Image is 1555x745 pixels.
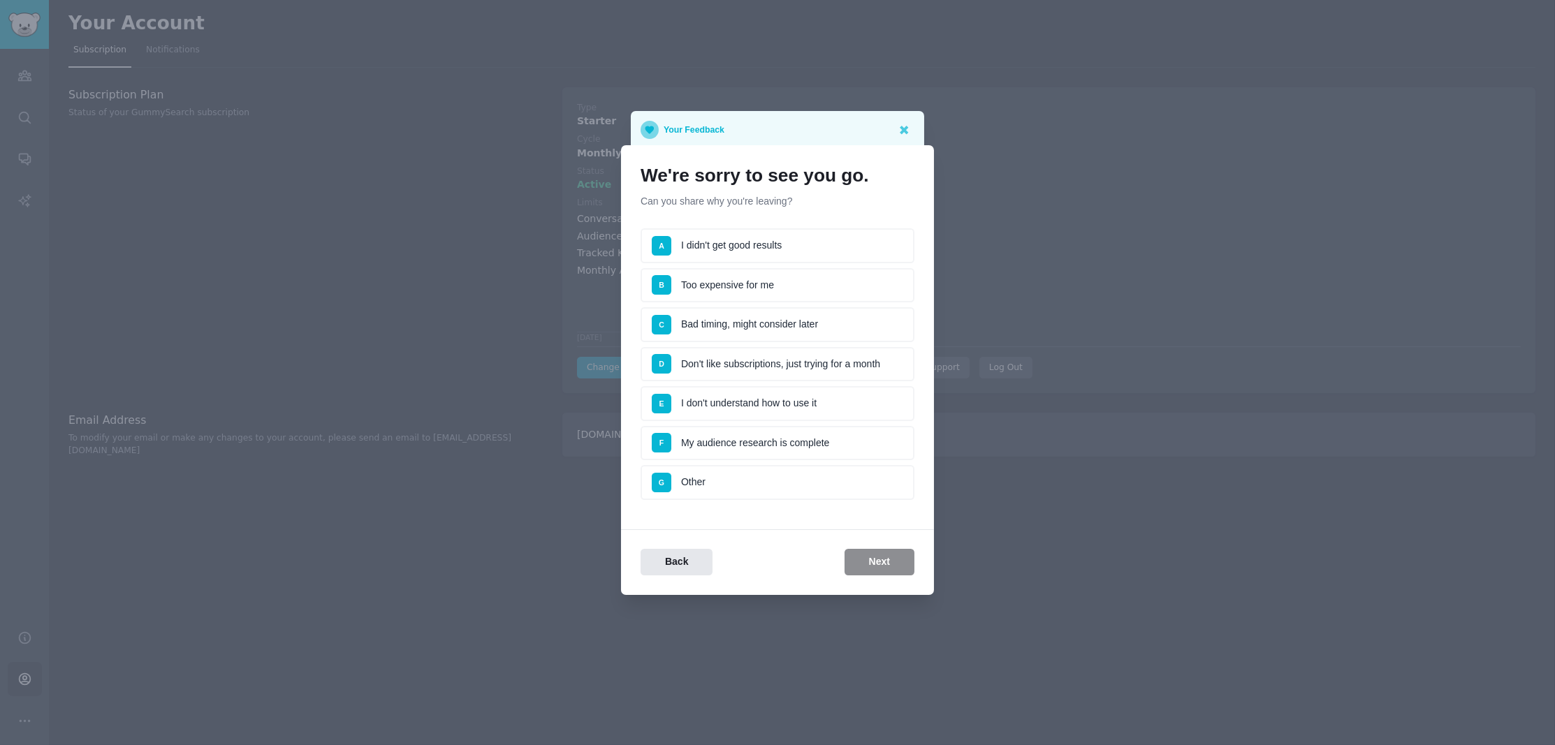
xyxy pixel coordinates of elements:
h1: We're sorry to see you go. [641,165,914,187]
span: E [659,399,664,408]
span: C [659,320,664,329]
span: D [659,360,664,368]
button: Back [641,549,713,576]
span: G [659,478,664,487]
p: Can you share why you're leaving? [641,194,914,209]
p: Your Feedback [664,121,724,139]
span: F [659,438,664,447]
span: B [659,281,664,289]
span: A [659,242,664,250]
